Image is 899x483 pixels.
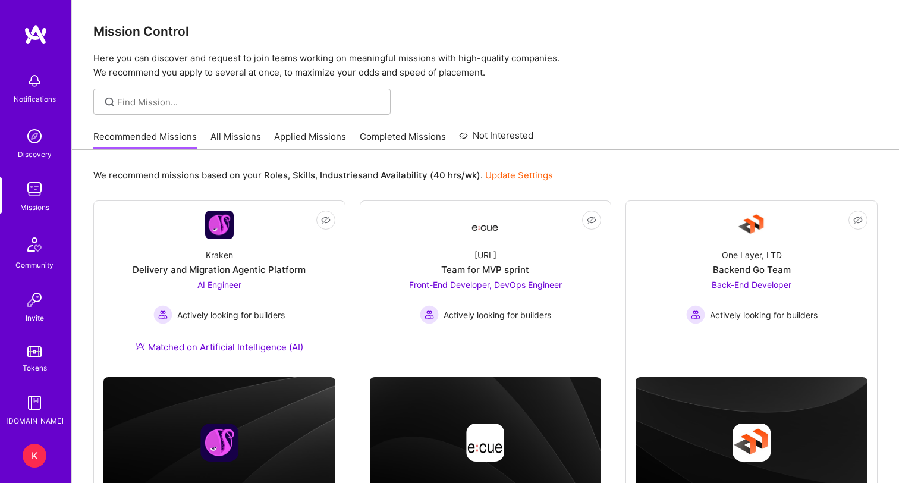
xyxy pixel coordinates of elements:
img: Company Logo [737,211,766,239]
span: Actively looking for builders [444,309,551,321]
div: Tokens [23,362,47,374]
div: [URL] [474,249,496,261]
img: tokens [27,346,42,357]
b: Industries [320,170,363,181]
span: Front-End Developer, DevOps Engineer [409,280,562,290]
a: K [20,444,49,468]
a: Applied Missions [274,130,346,150]
img: Community [20,230,49,259]
span: Actively looking for builders [177,309,285,321]
a: Recommended Missions [93,130,197,150]
img: Actively looking for builders [420,305,439,324]
a: Company Logo[URL]Team for MVP sprintFront-End Developer, DevOps Engineer Actively looking for bui... [370,211,602,355]
div: Backend Go Team [713,264,791,276]
input: Find Mission... [117,96,382,108]
img: guide book [23,391,46,415]
div: Discovery [18,148,52,161]
img: Actively looking for builders [153,305,172,324]
div: Delivery and Migration Agentic Platform [133,264,306,276]
a: Not Interested [459,128,533,150]
img: Company Logo [471,214,499,236]
a: Completed Missions [360,130,446,150]
img: Ateam Purple Icon [136,341,145,351]
img: teamwork [23,177,46,201]
img: Company logo [733,424,771,462]
div: Missions [20,201,49,214]
i: icon EyeClosed [853,215,863,225]
img: Actively looking for builders [686,305,705,324]
div: Invite [26,312,44,324]
b: Availability (40 hrs/wk) [381,170,480,181]
img: Invite [23,288,46,312]
img: Company Logo [205,211,234,239]
div: Kraken [206,249,233,261]
div: Community [15,259,54,271]
a: All Missions [210,130,261,150]
h3: Mission Control [93,24,878,39]
a: Company LogoOne Layer, LTDBackend Go TeamBack-End Developer Actively looking for buildersActively... [636,211,867,355]
span: AI Engineer [197,280,241,290]
span: Actively looking for builders [710,309,818,321]
b: Skills [293,170,315,181]
a: Update Settings [485,170,553,181]
i: icon SearchGrey [103,95,117,109]
span: Back-End Developer [712,280,791,290]
div: [DOMAIN_NAME] [6,415,64,427]
img: logo [24,24,48,45]
p: We recommend missions based on your , , and . [93,169,553,181]
div: K [23,444,46,468]
b: Roles [264,170,288,181]
div: Matched on Artificial Intelligence (AI) [136,341,303,353]
a: Company LogoKrakenDelivery and Migration Agentic PlatformAI Engineer Actively looking for builder... [103,211,335,368]
i: icon EyeClosed [587,215,596,225]
img: discovery [23,124,46,148]
img: Company logo [466,424,504,462]
p: Here you can discover and request to join teams working on meaningful missions with high-quality ... [93,51,878,80]
i: icon EyeClosed [321,215,331,225]
div: Team for MVP sprint [441,264,529,276]
div: One Layer, LTD [722,249,782,261]
img: Company logo [200,424,238,462]
div: Notifications [14,93,56,105]
img: bell [23,69,46,93]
